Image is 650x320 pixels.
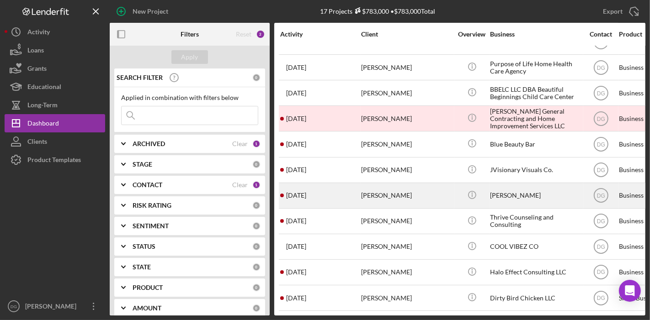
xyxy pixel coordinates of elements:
[110,2,177,21] button: New Project
[5,78,105,96] button: Educational
[252,283,261,292] div: 0
[27,23,50,43] div: Activity
[27,59,47,80] div: Grants
[133,2,168,21] div: New Project
[286,115,306,122] time: 2025-09-12 00:06
[5,151,105,169] button: Product Templates
[490,235,581,259] div: COOL VIBEZ CO
[5,96,105,114] button: Long-Term
[361,31,453,38] div: Client
[320,7,435,15] div: 17 Projects • $783,000 Total
[171,50,208,64] button: Apply
[121,94,258,101] div: Applied in combination with filters below
[594,2,645,21] button: Export
[27,78,61,98] div: Educational
[361,184,453,208] div: [PERSON_NAME]
[490,184,581,208] div: [PERSON_NAME]
[133,243,155,250] b: STATUS
[619,280,641,302] div: Open Intercom Messenger
[455,31,489,38] div: Overview
[27,41,44,62] div: Loans
[5,59,105,78] button: Grants
[597,295,605,301] text: DG
[232,140,248,147] div: Clear
[490,132,581,156] div: Blue Beauty Bar
[236,31,251,38] div: Reset
[361,81,453,105] div: [PERSON_NAME]
[361,235,453,259] div: [PERSON_NAME]
[133,263,151,271] b: STATE
[27,114,59,135] div: Dashboard
[232,181,248,189] div: Clear
[27,151,81,171] div: Product Templates
[280,31,360,38] div: Activity
[361,209,453,233] div: [PERSON_NAME]
[5,114,105,132] button: Dashboard
[490,55,581,79] div: Purpose of Life Home Health Care Agency
[252,160,261,168] div: 0
[27,132,47,153] div: Clients
[597,142,605,148] text: DG
[286,64,306,71] time: 2025-09-29 18:17
[490,209,581,233] div: Thrive Counseling and Consulting
[252,140,261,148] div: 1
[361,286,453,310] div: [PERSON_NAME]
[181,31,199,38] b: Filters
[286,243,306,250] time: 2025-08-01 16:01
[5,23,105,41] button: Activity
[597,90,605,96] text: DG
[490,81,581,105] div: BBELC LLC DBA Beautiful Beginnings Child Care Center
[133,140,165,147] b: ARCHIVED
[117,74,163,81] b: SEARCH FILTER
[133,304,161,312] b: AMOUNT
[252,263,261,271] div: 0
[286,217,306,225] time: 2025-08-22 01:56
[597,64,605,71] text: DG
[597,193,605,199] text: DG
[361,132,453,156] div: [PERSON_NAME]
[490,158,581,182] div: JVisionary Visuals Co.
[361,158,453,182] div: [PERSON_NAME]
[252,222,261,230] div: 0
[286,89,306,97] time: 2025-09-23 17:00
[490,31,581,38] div: Business
[286,141,306,148] time: 2025-09-10 17:21
[361,55,453,79] div: [PERSON_NAME]
[603,2,623,21] div: Export
[133,181,162,189] b: CONTACT
[597,218,605,225] text: DG
[597,167,605,173] text: DG
[361,260,453,284] div: [PERSON_NAME]
[584,31,618,38] div: Contact
[181,50,198,64] div: Apply
[133,284,163,291] b: PRODUCT
[133,222,169,230] b: SENTIMENT
[5,41,105,59] button: Loans
[597,269,605,276] text: DG
[133,202,171,209] b: RISK RATING
[286,166,306,173] time: 2025-09-08 17:57
[133,161,152,168] b: STAGE
[597,115,605,122] text: DG
[252,242,261,251] div: 0
[5,132,105,151] button: Clients
[286,294,306,302] time: 2025-04-02 14:06
[597,244,605,250] text: DG
[490,106,581,131] div: [PERSON_NAME] General Contracting and Home Improvement Services LLC
[11,304,17,309] text: DG
[490,260,581,284] div: Halo Effect Consulting LLC
[23,297,82,318] div: [PERSON_NAME]
[361,106,453,131] div: [PERSON_NAME]
[252,181,261,189] div: 1
[286,268,306,276] time: 2025-07-02 16:51
[286,192,306,199] time: 2025-09-01 18:03
[252,73,261,82] div: 0
[252,304,261,312] div: 0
